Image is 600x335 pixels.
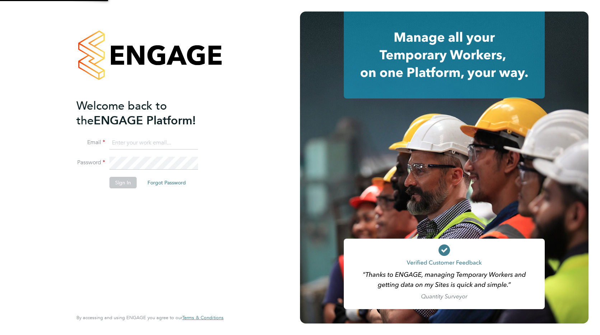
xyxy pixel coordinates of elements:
[182,315,224,321] span: Terms & Conditions
[76,99,167,128] span: Welcome back to the
[142,177,192,188] button: Forgot Password
[76,139,105,146] label: Email
[76,98,216,128] h2: ENGAGE Platform!
[109,177,137,188] button: Sign In
[182,315,224,321] a: Terms & Conditions
[76,315,224,321] span: By accessing and using ENGAGE you agree to our
[76,159,105,166] label: Password
[109,137,198,150] input: Enter your work email...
